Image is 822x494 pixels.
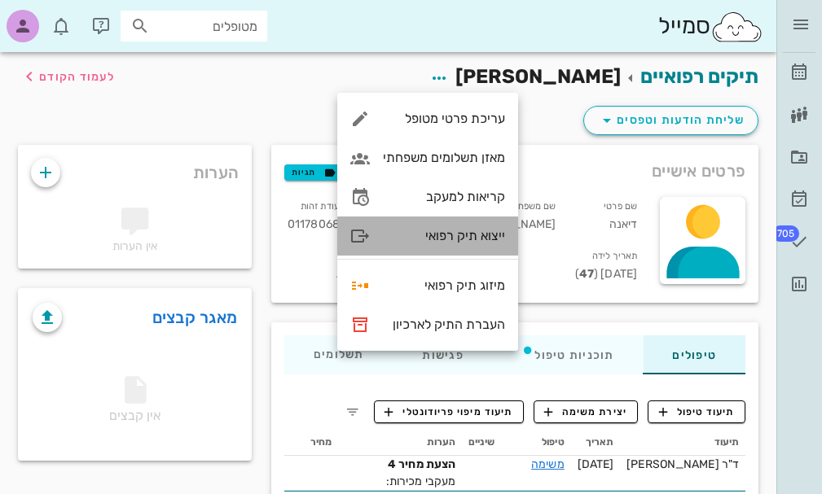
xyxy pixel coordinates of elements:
[640,65,758,88] a: תיקים רפואיים
[152,304,238,330] a: מאגר קבצים
[112,239,157,253] span: אין הערות
[383,278,505,293] div: מיזוג תיק רפואי
[648,400,745,423] button: תיעוד טיפול
[383,111,505,126] div: עריכת פרטי מטופל
[626,456,739,473] div: ד"ר [PERSON_NAME]
[284,430,338,456] th: מחיר
[575,267,637,281] span: [DATE] ( )
[374,400,524,423] button: תיעוד מיפוי פריודונטלי
[284,164,341,181] button: תגיות
[652,158,745,184] span: פרטים אישיים
[292,165,334,180] span: תגיות
[534,400,639,423] button: יצירת משימה
[493,335,644,374] div: תוכניות טיפול
[658,9,763,44] div: סמייל
[659,404,735,419] span: תיעוד טיפול
[383,228,505,243] div: ייצוא תיק רפואי
[592,251,637,261] small: תאריך לידה
[314,349,364,361] span: תשלומים
[288,217,345,231] span: 011780681
[20,62,115,91] button: לעמוד הקודם
[455,65,621,88] span: [PERSON_NAME]
[39,70,115,84] span: לעמוד הקודם
[345,456,455,473] div: הצעת מחיר 4
[386,474,455,488] span: מעקבי מכירות:
[578,457,614,471] span: [DATE]
[18,145,252,192] div: הערות
[393,335,492,374] div: פגישות
[48,13,58,23] span: תג
[383,317,505,332] div: העברת התיק לארכיון
[338,430,462,456] th: הערות
[385,404,512,419] span: תיעוד מיפוי פריודונטלי
[620,430,745,456] th: תיעוד
[571,430,621,456] th: תאריך
[544,404,627,419] span: יצירת משימה
[597,111,745,130] span: שליחת הודעות וטפסים
[501,430,571,456] th: טיפול
[644,335,745,374] div: טיפולים
[462,430,501,456] th: שיניים
[109,381,160,423] span: אין קבצים
[710,11,763,43] img: SmileCloud logo
[512,201,556,212] small: שם משפחה
[579,267,594,281] strong: 47
[383,189,505,204] div: קריאות למעקב
[383,150,505,165] div: מאזן תשלומים משפחתי
[569,194,650,243] div: דיאנה
[604,201,637,212] small: שם פרטי
[583,106,758,135] button: שליחת הודעות וטפסים
[772,225,799,242] span: תג
[531,457,565,471] a: משימה
[301,201,345,212] small: תעודת זהות
[783,222,815,261] a: תג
